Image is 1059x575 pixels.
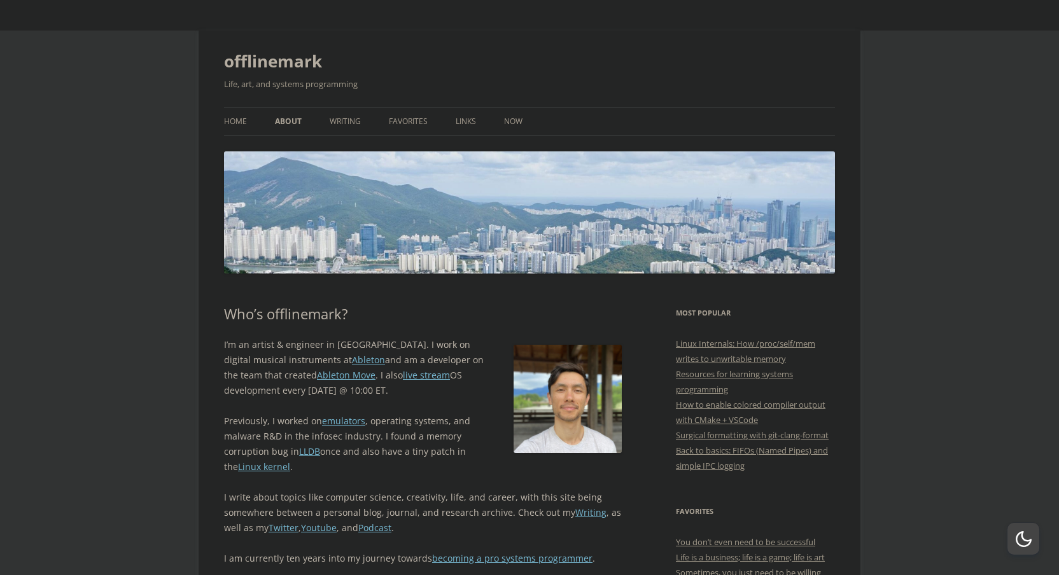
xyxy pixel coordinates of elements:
a: You don’t even need to be successful [676,536,815,548]
a: Favorites [389,107,428,135]
a: About [275,107,302,135]
a: Writing [330,107,361,135]
a: Ableton [352,354,385,366]
a: How to enable colored compiler output with CMake + VSCode [676,399,825,426]
a: offlinemark [224,46,322,76]
a: Links [456,107,476,135]
h3: Most Popular [676,305,835,321]
a: Resources for learning systems programming [676,368,793,395]
a: Now [504,107,522,135]
a: Surgical formatting with git-clang-format [676,429,829,441]
p: Previously, I worked on , operating systems, and malware R&D in the infosec industry. I found a m... [224,413,622,475]
a: Linux kernel [238,461,290,473]
a: Writing [575,506,607,518]
a: emulators [322,415,365,427]
a: live stream [403,369,450,381]
p: I write about topics like computer science, creativity, life, and career, with this site being so... [224,490,622,536]
a: Podcast [358,522,391,534]
a: LLDB [299,445,320,457]
a: Ableton Move [317,369,375,381]
a: Youtube [301,522,337,534]
a: Life is a business; life is a game; life is art [676,551,825,563]
p: I’m an artist & engineer in [GEOGRAPHIC_DATA]. I work on digital musical instruments at and am a ... [224,337,622,398]
a: Twitter [269,522,298,534]
img: offlinemark [224,151,835,273]
a: Back to basics: FIFOs (Named Pipes) and simple IPC logging [676,445,828,471]
p: I am currently ten years into my journey towards . [224,551,622,566]
a: becoming a pro systems programmer [432,552,593,564]
a: Home [224,107,247,135]
h1: Who’s offlinemark? [224,305,622,322]
h3: Favorites [676,504,835,519]
h2: Life, art, and systems programming [224,76,835,92]
a: Linux Internals: How /proc/self/mem writes to unwritable memory [676,338,815,364]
